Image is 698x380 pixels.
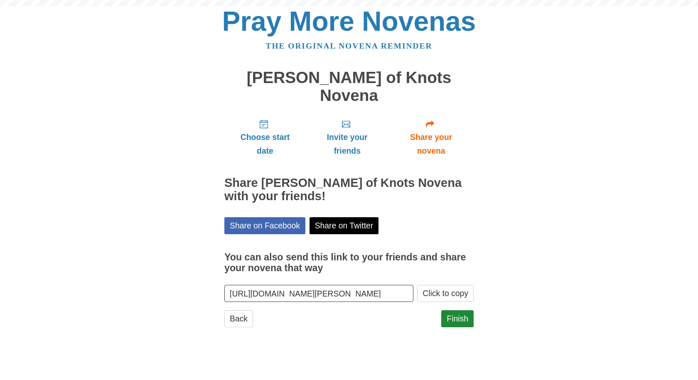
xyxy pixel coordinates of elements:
[441,310,474,327] a: Finish
[224,310,253,327] a: Back
[314,130,380,158] span: Invite your friends
[417,285,474,302] button: Click to copy
[224,177,474,203] h2: Share [PERSON_NAME] of Knots Novena with your friends!
[233,130,297,158] span: Choose start date
[306,113,388,162] a: Invite your friends
[224,252,474,273] h3: You can also send this link to your friends and share your novena that way
[222,6,476,37] a: Pray More Novenas
[397,130,465,158] span: Share your novena
[224,69,474,104] h1: [PERSON_NAME] of Knots Novena
[388,113,474,162] a: Share your novena
[266,42,433,50] a: The original novena reminder
[310,217,379,234] a: Share on Twitter
[224,217,305,234] a: Share on Facebook
[224,113,306,162] a: Choose start date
